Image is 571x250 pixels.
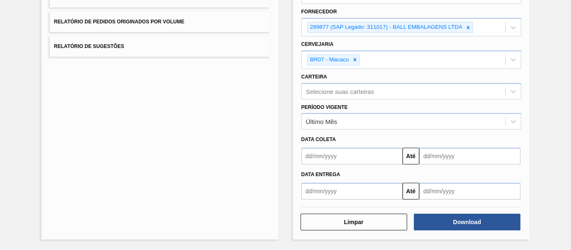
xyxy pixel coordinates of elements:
span: Relatório de Sugestões [54,43,124,49]
div: BR07 - Macacu [308,55,350,65]
input: dd/mm/yyyy [419,183,520,199]
input: dd/mm/yyyy [301,148,403,164]
span: Data coleta [301,136,336,142]
div: Último Mês [306,118,337,125]
span: Data entrega [301,172,340,177]
input: dd/mm/yyyy [301,183,403,199]
div: 289877 (SAP Legado: 311017) - BALL EMBALAGENS LTDA [308,22,464,33]
label: Fornecedor [301,9,337,15]
button: Relatório de Sugestões [50,36,270,57]
label: Período Vigente [301,104,348,110]
button: Relatório de Pedidos Originados por Volume [50,12,270,32]
button: Limpar [301,214,407,230]
span: Relatório de Pedidos Originados por Volume [54,19,184,25]
div: Selecione suas carteiras [306,88,374,95]
label: Cervejaria [301,41,334,47]
button: Até [403,148,419,164]
input: dd/mm/yyyy [419,148,520,164]
button: Até [403,183,419,199]
button: Download [414,214,520,230]
label: Carteira [301,74,327,80]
